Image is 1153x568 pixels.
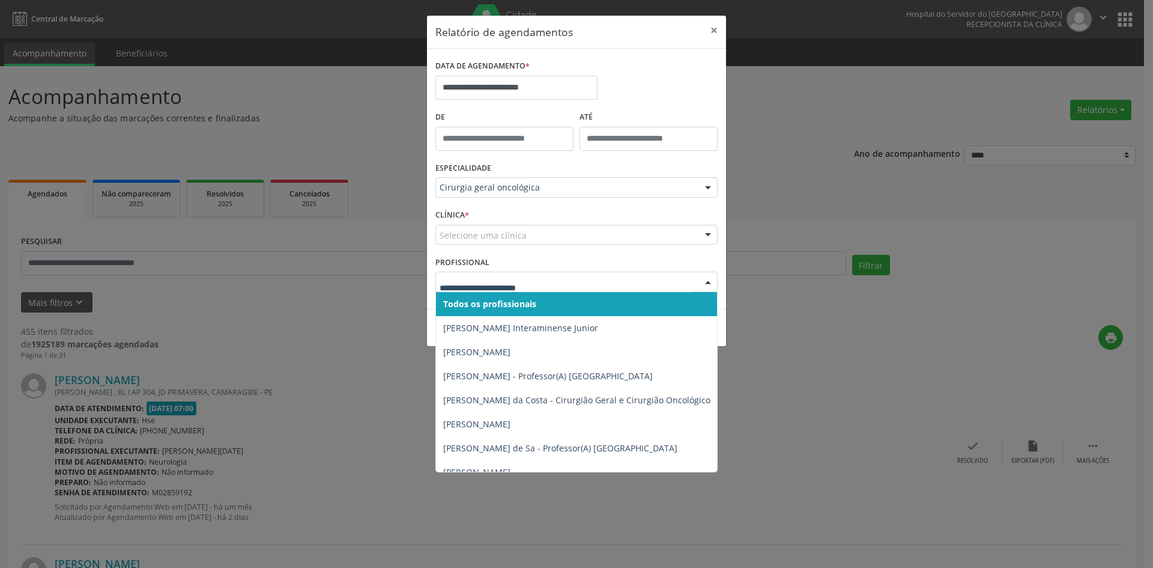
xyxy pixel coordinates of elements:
span: [PERSON_NAME] da Costa - Cirurgião Geral e Cirurgião Oncológico [443,394,710,406]
span: [PERSON_NAME] [443,466,510,478]
label: CLÍNICA [435,206,469,225]
label: PROFISSIONAL [435,253,489,272]
label: DATA DE AGENDAMENTO [435,57,530,76]
span: [PERSON_NAME] [443,346,510,358]
span: [PERSON_NAME] de Sa - Professor(A) [GEOGRAPHIC_DATA] [443,442,677,454]
label: ESPECIALIDADE [435,159,491,178]
span: Selecione uma clínica [440,229,527,242]
label: ATÉ [580,108,718,127]
span: [PERSON_NAME] - Professor(A) [GEOGRAPHIC_DATA] [443,370,653,382]
button: Close [702,16,726,45]
h5: Relatório de agendamentos [435,24,573,40]
span: [PERSON_NAME] Interaminense Junior [443,322,598,334]
label: De [435,108,573,127]
span: Cirurgia geral oncológica [440,182,693,194]
span: Todos os profissionais [443,298,536,310]
span: [PERSON_NAME] [443,418,510,430]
